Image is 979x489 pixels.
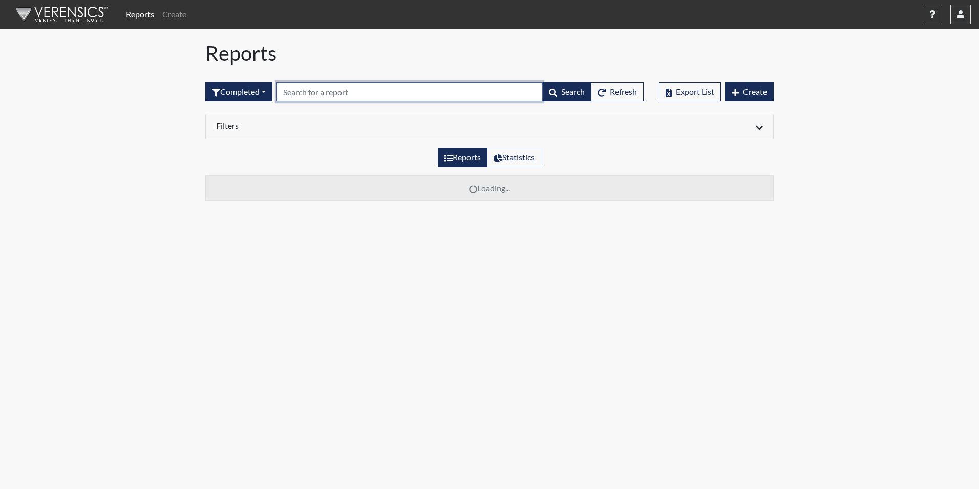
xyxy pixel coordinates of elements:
button: Create [725,82,774,101]
input: Search by Registration ID, Interview Number, or Investigation Name. [276,82,543,101]
button: Refresh [591,82,644,101]
button: Completed [205,82,272,101]
h1: Reports [205,41,774,66]
label: View statistics about completed interviews [487,148,541,167]
div: Filter by interview status [205,82,272,101]
td: Loading... [206,176,774,201]
a: Reports [122,4,158,25]
span: Create [743,87,767,96]
button: Export List [659,82,721,101]
span: Export List [676,87,714,96]
h6: Filters [216,120,482,130]
a: Create [158,4,190,25]
label: View the list of reports [438,148,487,167]
button: Search [542,82,591,101]
div: Click to expand/collapse filters [208,120,771,133]
span: Search [561,87,585,96]
span: Refresh [610,87,637,96]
